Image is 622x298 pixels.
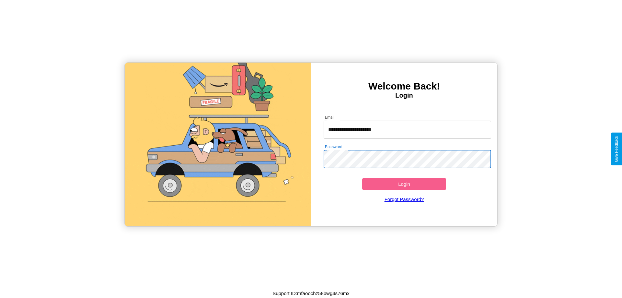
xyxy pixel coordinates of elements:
[125,63,311,226] img: gif
[325,144,342,149] label: Password
[320,190,488,209] a: Forgot Password?
[311,92,497,99] h4: Login
[325,114,335,120] label: Email
[272,289,350,298] p: Support ID: mfaoochz58bwg4s76mx
[614,136,619,162] div: Give Feedback
[311,81,497,92] h3: Welcome Back!
[362,178,446,190] button: Login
